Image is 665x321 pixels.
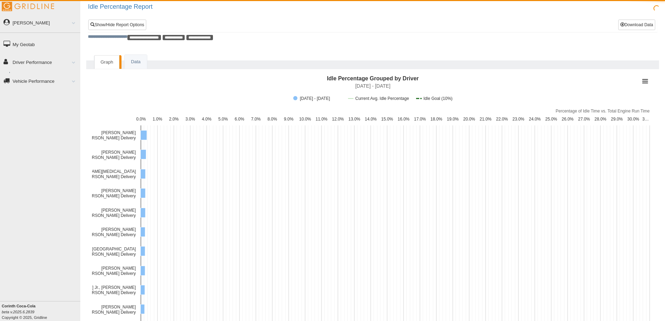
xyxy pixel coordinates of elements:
button: Download Data [618,20,655,30]
text: 12.0% [332,117,344,122]
path: Armstrong, Shawn Jackson Delivery, 29.16. 9/21/2025 - 9/27/2025. [141,130,147,140]
text: 1.0% [153,117,162,122]
a: Graph [94,55,119,69]
text: [PERSON_NAME] [PERSON_NAME] Delivery [85,266,136,276]
text: 4.0% [202,117,212,122]
text: 16.0% [398,117,409,122]
text: [PERSON_NAME] [PERSON_NAME] Delivery [85,227,136,237]
text: 15.0% [381,117,393,122]
path: Davis, Jalyn Jackson Delivery, 22.66. 9/21/2025 - 9/27/2025. [141,169,146,178]
h2: Idle Percentage Report [88,3,665,10]
a: Show/Hide Report Options [88,20,146,30]
text: 26.0% [562,117,574,122]
button: Show 9/21/2025 - 9/27/2025 [293,96,341,101]
a: Dashboard [13,72,80,85]
path: Gilpin, Stacy Jackson Delivery, 25.58. 9/21/2025 - 9/27/2025. [141,149,146,159]
text: 20.0% [463,117,475,122]
text: 11.0% [316,117,327,122]
text: 5.0% [218,117,228,122]
text: 18.0% [430,117,442,122]
path: Curry Jr., Patrick Jackson Delivery, 19.94. 9/21/2025 - 9/27/2025. [141,285,145,294]
path: Blakely, Logan Jackson Delivery, 21.17. 9/21/2025 - 9/27/2025. [141,227,145,236]
text: 0.0% [136,117,146,122]
text: [PERSON_NAME] Jr., [PERSON_NAME] [PERSON_NAME] Delivery [59,285,136,295]
img: Gridline [2,2,54,11]
text: 19.0% [447,117,459,122]
text: [PERSON_NAME] [PERSON_NAME] Delivery [85,130,136,140]
text: [PERSON_NAME] [PERSON_NAME] Delivery [85,208,136,218]
text: 7.0% [251,117,261,122]
path: Nellett, Brian Jackson Delivery, 18.68. 9/21/2025 - 9/27/2025. [141,304,145,314]
text: 8.0% [267,117,277,122]
text: 28.0% [594,117,606,122]
text: [PERSON_NAME] [PERSON_NAME] Delivery [85,305,136,315]
text: 3… [642,117,649,122]
path: Holloway, Dwight Jackson Delivery, 20.83. 9/21/2025 - 9/27/2025. [141,266,145,275]
text: 9.0% [284,117,294,122]
text: 13.0% [348,117,360,122]
text: [PERSON_NAME][MEDICAL_DATA] [PERSON_NAME] Delivery [67,169,136,179]
button: Show Current Avg. Idle Percentage [348,96,409,101]
text: 24.0% [529,117,541,122]
text: 23.0% [512,117,524,122]
text: [PERSON_NAME], [GEOGRAPHIC_DATA] [PERSON_NAME] Delivery [56,247,136,257]
button: View chart menu, Idle Percentage Grouped by Driver [640,76,650,86]
text: [DATE] - [DATE] [355,83,391,89]
b: Corinth Coca-Cola [2,304,36,308]
i: beta v.2025.6.2839 [2,310,34,314]
text: 27.0% [578,117,590,122]
text: 3.0% [185,117,195,122]
text: 17.0% [414,117,426,122]
text: 25.0% [545,117,557,122]
path: King, James Jackson Delivery, 22.33. 9/21/2025 - 9/27/2025. [141,208,146,217]
text: 6.0% [235,117,244,122]
a: Data [125,55,147,69]
text: 29.0% [611,117,623,122]
text: Percentage of Idle Time vs. Total Engine Run Time [556,109,650,114]
text: 14.0% [365,117,377,122]
text: 2.0% [169,117,179,122]
text: [PERSON_NAME] [PERSON_NAME] Delivery [85,188,136,198]
text: 30.0% [627,117,639,122]
div: Copyright © 2025, Gridline [2,303,80,320]
text: 21.0% [480,117,492,122]
text: Idle Percentage Grouped by Driver [327,75,419,81]
path: McCullar, Houston Jackson Delivery, 20.93. 9/21/2025 - 9/27/2025. [141,246,145,256]
text: [PERSON_NAME] [PERSON_NAME] Delivery [85,150,136,160]
text: 22.0% [496,117,508,122]
path: Warrington III, James Jackson Delivery, 22.48. 9/21/2025 - 9/27/2025. [141,188,146,198]
text: 10.0% [299,117,311,122]
button: Show Idle Goal (10%) [416,96,452,101]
